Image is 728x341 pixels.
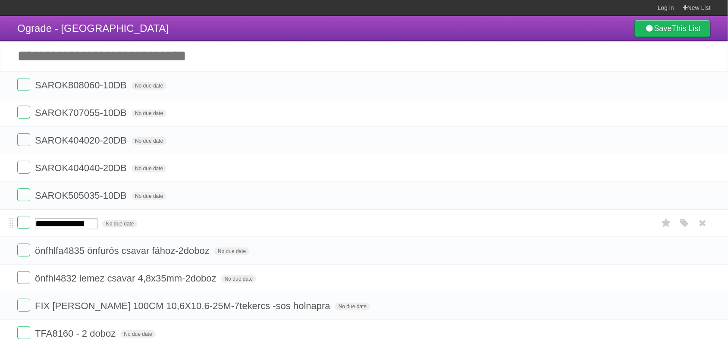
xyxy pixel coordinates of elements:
label: Done [17,244,30,257]
span: SAROK404020-20DB [35,135,129,146]
label: Done [17,188,30,201]
a: SaveThis List [634,20,711,37]
span: SAROK505035-10DB [35,190,129,201]
label: Done [17,78,30,91]
span: SAROK404040-20DB [35,163,129,173]
label: Done [17,299,30,312]
span: No due date [132,109,166,117]
span: önfhlfa4835 önfurós csavar fához-2doboz [35,245,212,256]
span: SAROK707055-10DB [35,107,129,118]
span: No due date [102,220,137,228]
span: FIX [PERSON_NAME] 100CM 10,6X10,6-25M-7tekercs -sos holnapra [35,300,333,311]
label: Done [17,216,30,229]
label: Done [17,161,30,174]
span: SAROK808060-10DB [35,80,129,91]
span: No due date [132,165,166,172]
label: Done [17,271,30,284]
label: Done [17,106,30,119]
span: No due date [132,137,166,145]
span: önfhl4832 lemez csavar 4,8x35mm-2doboz [35,273,219,284]
span: No due date [214,247,249,255]
span: No due date [335,303,370,310]
span: No due date [120,330,155,338]
span: Ograde - [GEOGRAPHIC_DATA] [17,22,169,34]
label: Done [17,133,30,146]
span: No due date [132,82,166,90]
span: No due date [221,275,256,283]
span: TFA8160 - 2 doboz [35,328,118,339]
b: This List [672,24,701,33]
span: No due date [132,192,166,200]
label: Done [17,326,30,339]
label: Star task [658,216,675,230]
